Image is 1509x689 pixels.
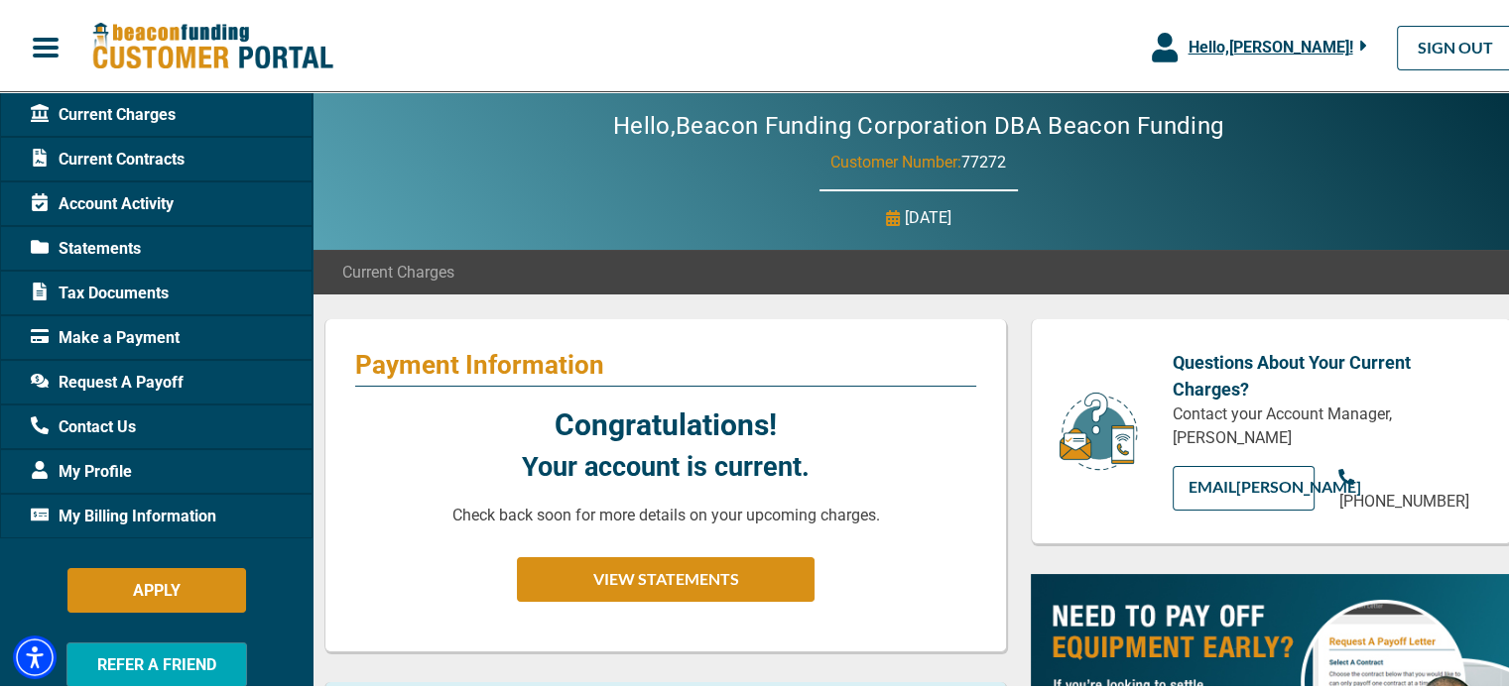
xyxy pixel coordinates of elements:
[31,100,176,124] span: Current Charges
[830,150,961,169] span: Customer Number:
[517,554,815,599] button: VIEW STATEMENTS
[961,150,1006,169] span: 77272
[905,203,951,227] p: [DATE]
[452,501,880,524] p: Check back soon for more details on your upcoming charges.
[355,346,976,378] p: Payment Information
[31,279,169,302] span: Tax Documents
[31,145,185,169] span: Current Contracts
[342,258,454,282] span: Current Charges
[66,639,247,684] button: REFER A FRIEND
[91,19,333,69] img: Beacon Funding Customer Portal Logo
[31,368,184,392] span: Request A Payoff
[31,412,136,436] span: Contact Us
[554,109,1283,138] h2: Hello, Beacon Funding Corporation DBA Beacon Funding
[522,444,810,485] p: Your account is current.
[1054,388,1143,470] img: customer-service.png
[67,565,246,610] button: APPLY
[1188,35,1352,54] span: Hello, [PERSON_NAME] !
[31,234,141,258] span: Statements
[1173,463,1316,508] a: EMAIL[PERSON_NAME]
[13,632,57,676] div: Accessibility Menu
[1338,463,1481,511] a: [PHONE_NUMBER]
[1338,489,1468,508] span: [PHONE_NUMBER]
[1173,346,1481,400] p: Questions About Your Current Charges?
[31,189,174,213] span: Account Activity
[1173,400,1481,447] p: Contact your Account Manager, [PERSON_NAME]
[31,502,216,525] span: My Billing Information
[31,323,180,347] span: Make a Payment
[555,400,777,444] p: Congratulations!
[31,457,132,481] span: My Profile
